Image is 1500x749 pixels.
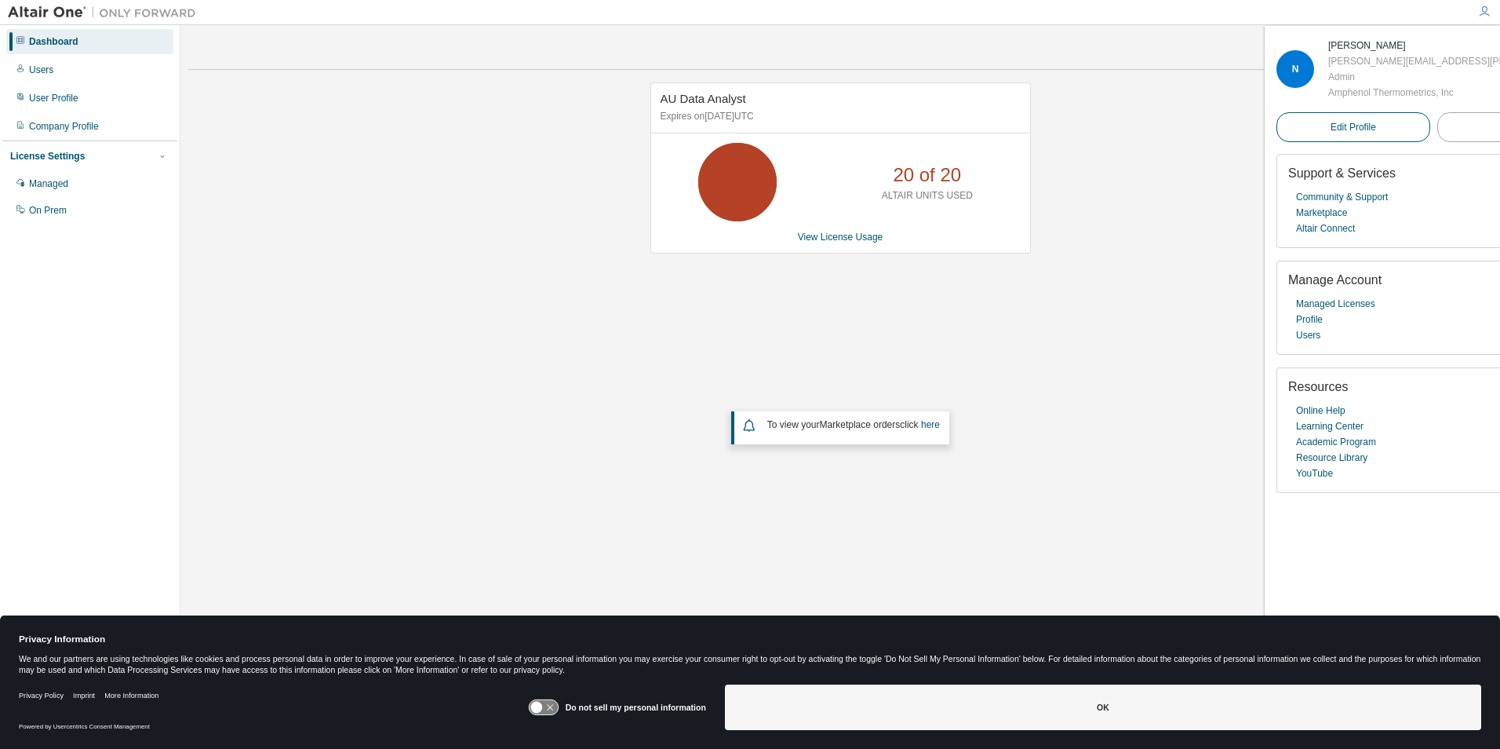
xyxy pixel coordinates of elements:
[1288,380,1348,393] span: Resources
[767,419,940,430] span: To view your click
[1296,403,1345,418] a: Online Help
[661,92,746,105] span: AU Data Analyst
[29,120,99,133] div: Company Profile
[1296,205,1347,221] a: Marketplace
[29,35,78,48] div: Dashboard
[1296,450,1367,466] a: Resource Library
[1296,296,1375,312] a: Managed Licenses
[1331,121,1376,133] span: Edit Profile
[820,419,901,430] em: Marketplace orders
[8,5,204,20] img: Altair One
[1296,327,1320,343] a: Users
[1296,189,1388,205] a: Community & Support
[1276,112,1430,142] a: Edit Profile
[921,419,940,430] a: here
[1296,434,1376,450] a: Academic Program
[1296,418,1363,434] a: Learning Center
[29,177,68,190] div: Managed
[29,64,53,76] div: Users
[10,150,85,163] div: License Settings
[1296,312,1323,327] a: Profile
[661,110,1017,123] p: Expires on [DATE] UTC
[1288,273,1382,287] span: Manage Account
[29,92,78,104] div: User Profile
[1296,466,1333,481] a: YouTube
[798,232,883,243] a: View License Usage
[1296,221,1355,236] a: Altair Connect
[882,189,973,203] p: ALTAIR UNITS USED
[29,204,67,217] div: On Prem
[1292,64,1299,75] span: N
[893,162,961,188] p: 20 of 20
[1288,166,1396,180] span: Support & Services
